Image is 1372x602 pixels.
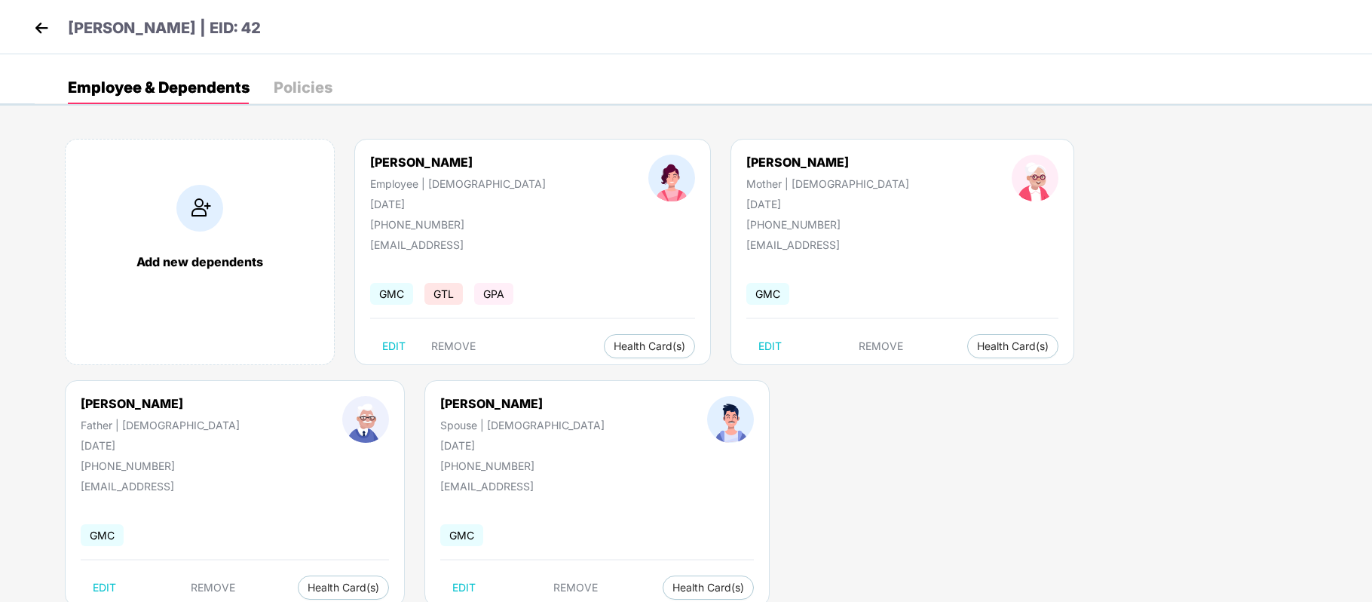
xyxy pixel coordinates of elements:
button: Health Card(s) [967,334,1058,358]
span: Health Card(s) [308,584,379,591]
button: EDIT [370,334,418,358]
div: [DATE] [746,198,909,210]
span: REMOVE [191,582,235,594]
span: REMOVE [859,340,903,352]
span: Health Card(s) [614,342,685,350]
span: EDIT [452,582,476,594]
button: Health Card(s) [604,334,695,358]
button: Health Card(s) [298,576,389,600]
div: [PHONE_NUMBER] [370,218,546,231]
img: addIcon [176,185,223,232]
span: REMOVE [553,582,598,594]
span: EDIT [93,582,116,594]
span: EDIT [758,340,782,352]
span: GMC [746,283,789,305]
div: [EMAIL_ADDRESS] [440,480,591,493]
img: profileImage [1012,155,1058,201]
p: [PERSON_NAME] | EID: 42 [68,17,261,40]
div: [EMAIL_ADDRESS] [370,238,521,251]
button: REMOVE [419,334,488,358]
div: [DATE] [440,439,605,452]
button: EDIT [440,576,488,600]
div: [EMAIL_ADDRESS] [81,480,231,493]
img: profileImage [342,396,389,443]
span: Health Card(s) [672,584,744,591]
span: Health Card(s) [977,342,1049,350]
button: REMOVE [179,576,247,600]
div: [EMAIL_ADDRESS] [746,238,897,251]
span: EDIT [382,340,406,352]
div: Add new dependents [81,254,319,269]
div: Employee & Dependents [68,80,250,95]
span: GMC [440,524,483,546]
span: REMOVE [431,340,476,352]
div: [PERSON_NAME] [81,396,240,411]
button: EDIT [81,576,128,600]
button: REMOVE [847,334,915,358]
div: Policies [274,80,332,95]
div: [DATE] [370,198,546,210]
span: GMC [81,524,124,546]
img: back [30,17,53,39]
button: EDIT [746,334,794,358]
div: Father | [DEMOGRAPHIC_DATA] [81,419,240,432]
img: profileImage [648,155,695,201]
div: [PERSON_NAME] [746,155,909,170]
div: Spouse | [DEMOGRAPHIC_DATA] [440,419,605,432]
div: [PERSON_NAME] [440,396,605,411]
div: [DATE] [81,439,240,452]
span: GTL [424,283,463,305]
div: Employee | [DEMOGRAPHIC_DATA] [370,177,546,190]
div: [PERSON_NAME] [370,155,546,170]
span: GMC [370,283,413,305]
div: [PHONE_NUMBER] [81,459,240,472]
div: [PHONE_NUMBER] [746,218,909,231]
img: profileImage [707,396,754,443]
span: GPA [474,283,513,305]
div: [PHONE_NUMBER] [440,459,605,472]
div: Mother | [DEMOGRAPHIC_DATA] [746,177,909,190]
button: REMOVE [541,576,610,600]
button: Health Card(s) [663,576,754,600]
